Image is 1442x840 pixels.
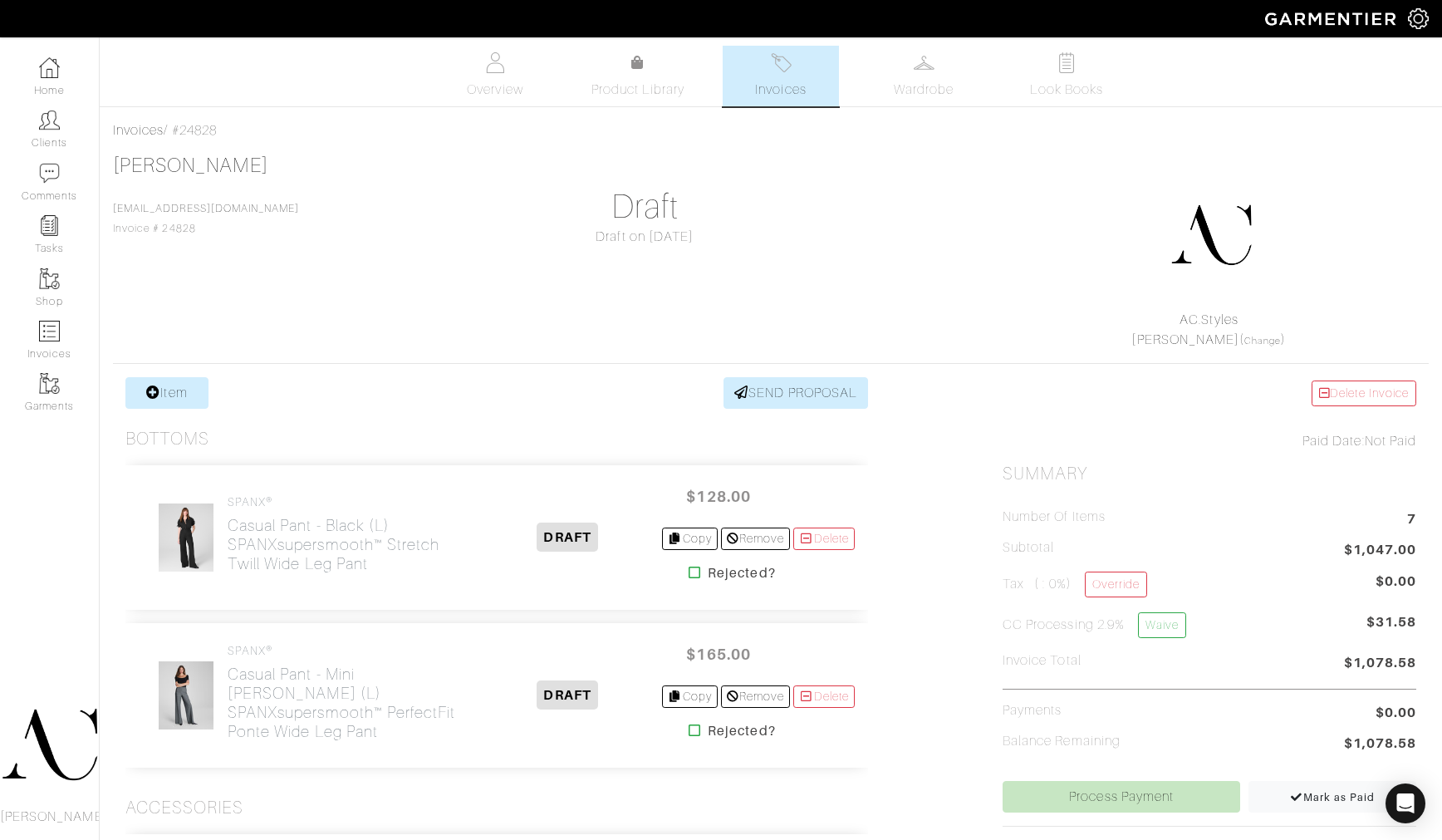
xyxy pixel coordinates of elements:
[721,685,790,708] a: Remove
[1257,4,1408,33] img: garmentier-logo-header-white-b43fb05a5012e4ada735d5af1a66efaba907eab6374d6393d1fbf88cb4ef424d.png
[1003,612,1186,638] h5: CC Processing 2.9%
[1408,8,1429,29] img: gear-icon-white-bd11855cb880d31180b6d7d6211b90ccbf57a29d726f0c71d8c61bd08dd39cc2.png
[1085,572,1147,597] a: Override
[1290,791,1376,803] span: Mark as Paid
[39,57,60,78] img: dashboard-icon-dbcd8f5a0b271acd01030246c82b418ddd0df26cd7fceb0bd07c9910d44c42f6.png
[723,46,839,106] a: Invoices
[669,636,768,672] span: $165.00
[1180,312,1238,327] a: AC.Styles
[1009,310,1409,350] div: ( )
[485,52,506,73] img: basicinfo-40fd8af6dae0f16599ec9e87c0ef1c0a1fdea2edbe929e3d69a839185d80c458.svg
[755,80,806,100] span: Invoices
[1008,46,1125,106] a: Look Books
[228,495,473,509] h4: SPANX®
[228,644,473,741] a: SPANX® Casual Pant - Mini [PERSON_NAME] (L)SPANXsupersmooth™ PerfectFit Ponte Wide Leg Pant
[39,373,60,394] img: garments-icon-b7da505a4dc4fd61783c78ac3ca0ef83fa9d6f193b1c9dc38574b1d14d53ca28.png
[437,46,553,106] a: Overview
[708,721,775,741] strong: Rejected?
[113,120,1429,140] div: / #24828
[125,798,244,818] h3: Accessories
[1057,52,1077,73] img: todo-9ac3debb85659649dc8f770b8b6100bb5dab4b48dedcbae339e5042a72dfd3cc.svg
[771,52,792,73] img: orders-27d20c2124de7fd6de4e0e44c1d41de31381a507db9b33961299e4e07d508b8c.svg
[1344,653,1416,675] span: $1,078.58
[1003,653,1081,669] h5: Invoice Total
[39,215,60,236] img: reminder-icon-8004d30b9f0a5d33ae49ab947aed9ed385cf756f9e5892f1edd6e32f2345188e.png
[438,227,851,247] div: Draft on [DATE]
[1386,784,1425,823] div: Open Intercom Messenger
[125,429,209,449] h3: Bottoms
[580,53,696,100] a: Product Library
[1003,464,1416,484] h2: Summary
[1003,734,1121,749] h5: Balance Remaining
[125,377,208,409] a: Item
[467,80,522,100] span: Overview
[228,644,473,658] h4: SPANX®
[113,123,164,138] a: Invoices
[1003,781,1240,813] a: Process Payment
[1312,381,1416,406] a: Delete Invoice
[228,495,473,573] a: SPANX® Casual Pant - Black (L)SPANXsupersmooth™ Stretch Twill Wide Leg Pant
[39,163,60,184] img: comment-icon-a0a6a9ef722e966f86d9cbdc48e553b5cf19dbc54f86b18d962a5391bc8f6eb6.png
[1003,572,1147,597] h5: Tax ( : 0%)
[1407,509,1416,532] span: 7
[1170,194,1253,277] img: DupYt8CPKc6sZyAt3svX5Z74.png
[113,203,299,214] a: [EMAIL_ADDRESS][DOMAIN_NAME]
[1376,703,1416,723] span: $0.00
[662,528,718,550] a: Copy
[1003,540,1054,556] h5: Subtotal
[894,80,954,100] span: Wardrobe
[39,268,60,289] img: garments-icon-b7da505a4dc4fd61783c78ac3ca0ef83fa9d6f193b1c9dc38574b1d14d53ca28.png
[228,516,473,573] h2: Casual Pant - Black (L) SPANXsupersmooth™ Stretch Twill Wide Leg Pant
[1302,434,1365,449] span: Paid Date:
[113,155,268,176] a: [PERSON_NAME]
[723,377,868,409] a: SEND PROPOSAL
[1376,572,1416,592] span: $0.00
[591,80,685,100] span: Product Library
[1030,80,1104,100] span: Look Books
[721,528,790,550] a: Remove
[39,321,60,341] img: orders-icon-0abe47150d42831381b5fb84f609e132dff9fe21cb692f30cb5eec754e2cba89.png
[708,563,775,583] strong: Rejected?
[866,46,982,106] a: Wardrobe
[793,528,855,550] a: Delete
[537,523,597,552] span: DRAFT
[39,110,60,130] img: clients-icon-6bae9207a08558b7cb47a8932f037763ab4055f8c8b6bfacd5dc20c3e0201464.png
[158,661,214,730] img: VNf4K4MKhpUTaY28w2LdCqmB
[158,503,214,572] img: Nj1TAdM9W1g28pk7TpoKVNUx
[1003,509,1106,525] h5: Number of Items
[1003,431,1416,451] div: Not Paid
[1344,540,1416,562] span: $1,047.00
[113,203,299,234] span: Invoice # 24828
[914,52,934,73] img: wardrobe-487a4870c1b7c33e795ec22d11cfc2ed9d08956e64fb3008fe2437562e282088.svg
[1244,336,1281,346] a: Change
[537,680,597,710] span: DRAFT
[1131,332,1239,347] a: [PERSON_NAME]
[1344,734,1416,756] span: $1,078.58
[1366,612,1416,645] span: $31.58
[228,665,473,741] h2: Casual Pant - Mini [PERSON_NAME] (L) SPANXsupersmooth™ PerfectFit Ponte Wide Leg Pant
[793,685,855,708] a: Delete
[662,685,718,708] a: Copy
[669,479,768,514] span: $128.00
[1003,703,1062,719] h5: Payments
[1138,612,1186,638] a: Waive
[1248,781,1416,813] a: Mark as Paid
[438,187,851,227] h1: Draft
